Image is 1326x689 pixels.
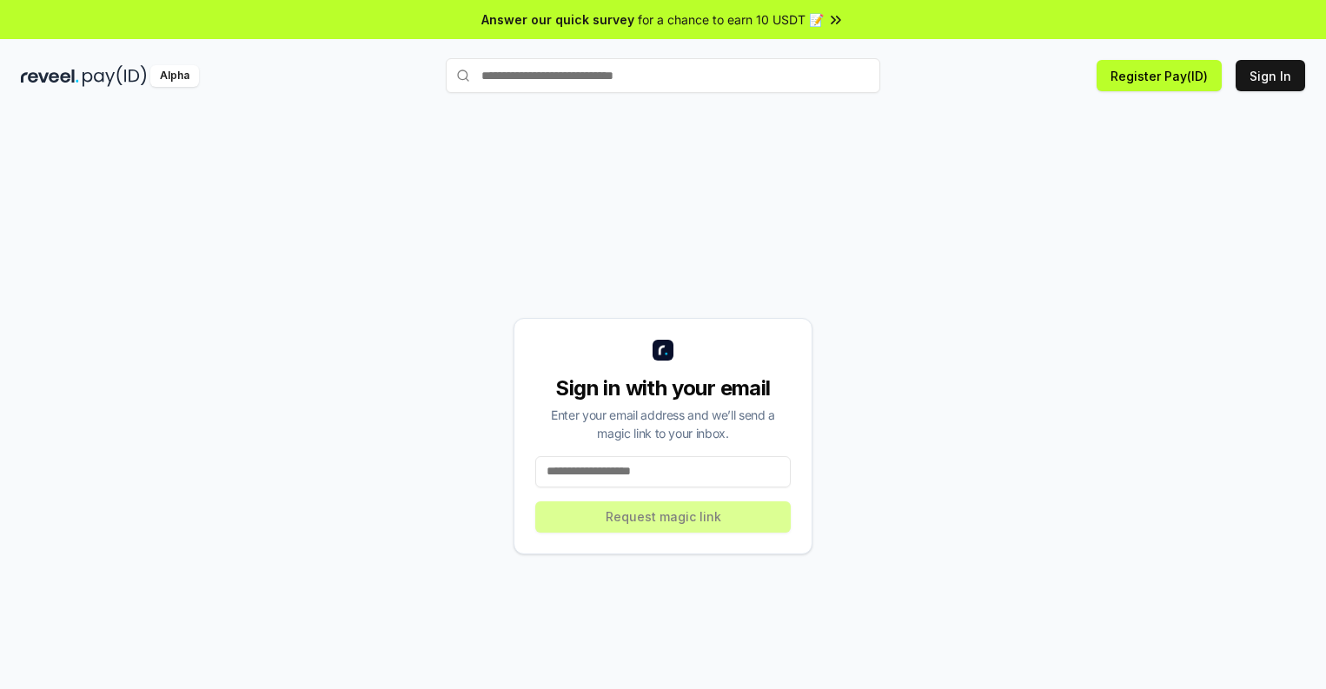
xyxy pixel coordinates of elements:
img: logo_small [653,340,673,361]
img: reveel_dark [21,65,79,87]
img: pay_id [83,65,147,87]
div: Alpha [150,65,199,87]
button: Sign In [1236,60,1305,91]
div: Sign in with your email [535,374,791,402]
span: Answer our quick survey [481,10,634,29]
button: Register Pay(ID) [1097,60,1222,91]
div: Enter your email address and we’ll send a magic link to your inbox. [535,406,791,442]
span: for a chance to earn 10 USDT 📝 [638,10,824,29]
